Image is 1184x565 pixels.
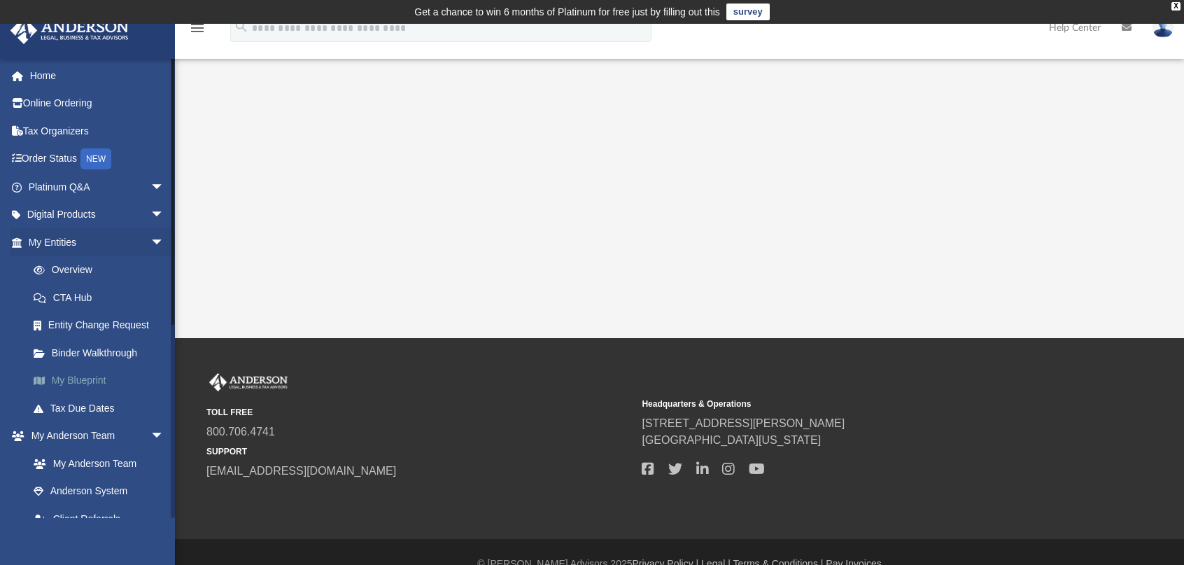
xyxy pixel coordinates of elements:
a: CTA Hub [20,284,185,312]
a: Entity Change Request [20,312,185,340]
a: Home [10,62,185,90]
a: Anderson System [20,477,178,505]
span: arrow_drop_down [150,201,178,230]
img: User Pic [1153,18,1174,38]
a: My Blueprint [20,367,185,395]
a: My Anderson Teamarrow_drop_down [10,422,178,450]
span: arrow_drop_down [150,422,178,451]
span: arrow_drop_down [150,228,178,257]
a: [EMAIL_ADDRESS][DOMAIN_NAME] [206,465,396,477]
a: Order StatusNEW [10,145,185,174]
a: Online Ordering [10,90,185,118]
a: Binder Walkthrough [20,339,185,367]
a: Overview [20,256,185,284]
a: My Anderson Team [20,449,171,477]
a: Platinum Q&Aarrow_drop_down [10,173,185,201]
a: Tax Due Dates [20,394,185,422]
img: Anderson Advisors Platinum Portal [6,17,133,44]
a: Client Referrals [20,505,178,533]
i: search [234,19,249,34]
div: close [1171,2,1181,11]
a: [GEOGRAPHIC_DATA][US_STATE] [642,434,821,446]
a: Tax Organizers [10,117,185,145]
a: My Entitiesarrow_drop_down [10,228,185,256]
a: menu [189,27,206,36]
a: survey [726,4,770,20]
small: TOLL FREE [206,406,632,419]
a: [STREET_ADDRESS][PERSON_NAME] [642,417,845,429]
img: Anderson Advisors Platinum Portal [206,373,290,391]
small: SUPPORT [206,445,632,458]
small: Headquarters & Operations [642,398,1067,410]
i: menu [189,20,206,36]
a: Digital Productsarrow_drop_down [10,201,185,229]
div: NEW [80,148,111,169]
a: 800.706.4741 [206,426,275,438]
span: arrow_drop_down [150,173,178,202]
div: Get a chance to win 6 months of Platinum for free just by filling out this [414,4,720,20]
